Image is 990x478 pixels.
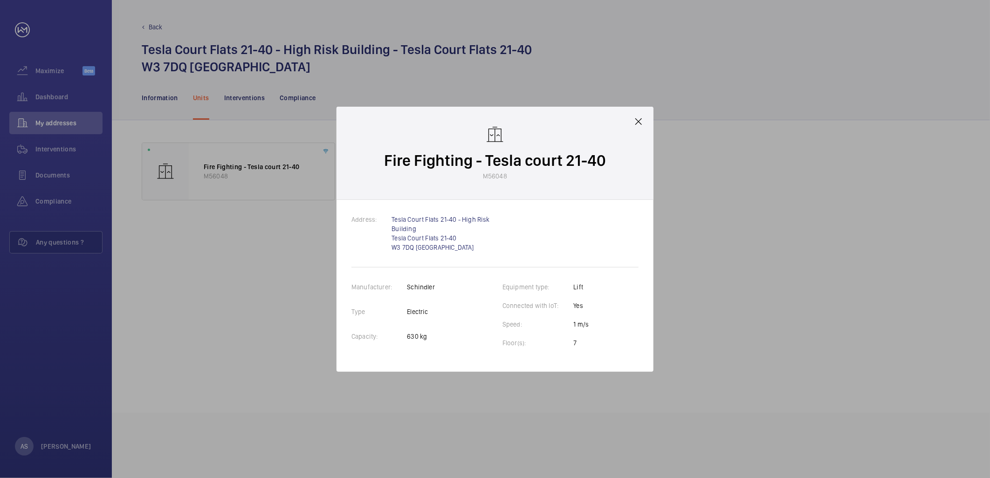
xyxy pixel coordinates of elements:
a: Tesla Court Flats 21-40 - High Risk Building Tesla Court Flats 21-40 W3 7DQ [GEOGRAPHIC_DATA] [392,216,489,251]
label: Capacity: [351,333,393,340]
label: Speed: [502,321,537,328]
p: Electric [407,307,435,316]
p: Yes [573,301,589,310]
label: Connected with IoT: [502,302,573,309]
img: elevator.svg [486,125,504,144]
p: 1 m/s [573,320,589,329]
p: M56048 [483,171,507,181]
label: Type [351,308,380,315]
p: Lift [573,282,589,292]
label: Equipment type: [502,283,564,291]
p: Fire Fighting - Tesla court 21-40 [384,150,606,171]
label: Floor(s): [502,339,541,347]
label: Manufacturer: [351,283,407,291]
p: 7 [573,338,589,348]
p: Schindler [407,282,435,292]
p: 630 kg [407,332,435,341]
label: Address: [351,216,392,223]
